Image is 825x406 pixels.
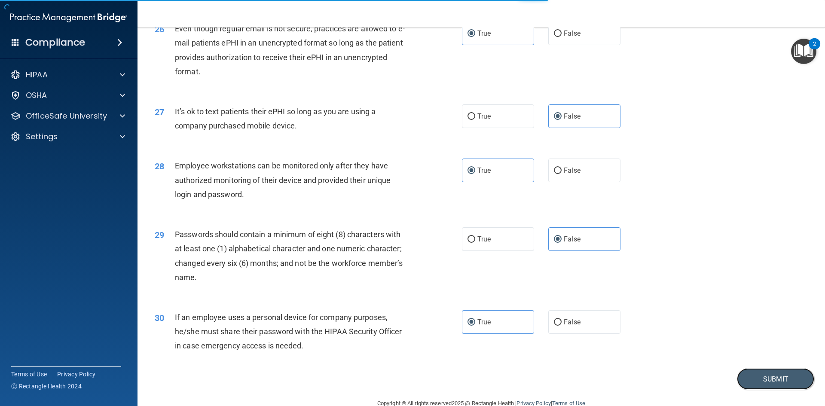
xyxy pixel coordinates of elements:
[564,166,581,174] span: False
[155,107,164,117] span: 27
[26,90,47,101] p: OSHA
[11,370,47,379] a: Terms of Use
[477,112,491,120] span: True
[554,113,562,120] input: False
[175,161,391,198] span: Employee workstations can be monitored only after they have authorized monitoring of their device...
[813,44,816,55] div: 2
[554,236,562,243] input: False
[26,111,107,121] p: OfficeSafe University
[57,370,96,379] a: Privacy Policy
[554,31,562,37] input: False
[10,131,125,142] a: Settings
[175,107,376,130] span: It’s ok to text patients their ePHI so long as you are using a company purchased mobile device.
[155,313,164,323] span: 30
[10,111,125,121] a: OfficeSafe University
[11,382,82,391] span: Ⓒ Rectangle Health 2024
[175,230,403,282] span: Passwords should contain a minimum of eight (8) characters with at least one (1) alphabetical cha...
[10,90,125,101] a: OSHA
[26,70,48,80] p: HIPAA
[554,168,562,174] input: False
[564,112,581,120] span: False
[467,236,475,243] input: True
[175,313,402,350] span: If an employee uses a personal device for company purposes, he/she must share their password with...
[10,70,125,80] a: HIPAA
[155,24,164,34] span: 26
[467,31,475,37] input: True
[155,161,164,171] span: 28
[564,318,581,326] span: False
[25,37,85,49] h4: Compliance
[477,318,491,326] span: True
[737,368,814,390] button: Submit
[477,29,491,37] span: True
[477,235,491,243] span: True
[564,29,581,37] span: False
[175,24,405,76] span: Even though regular email is not secure, practices are allowed to e-mail patients ePHI in an unen...
[467,168,475,174] input: True
[155,230,164,240] span: 29
[26,131,58,142] p: Settings
[10,9,127,26] img: PMB logo
[467,319,475,326] input: True
[554,319,562,326] input: False
[791,39,816,64] button: Open Resource Center, 2 new notifications
[467,113,475,120] input: True
[477,166,491,174] span: True
[564,235,581,243] span: False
